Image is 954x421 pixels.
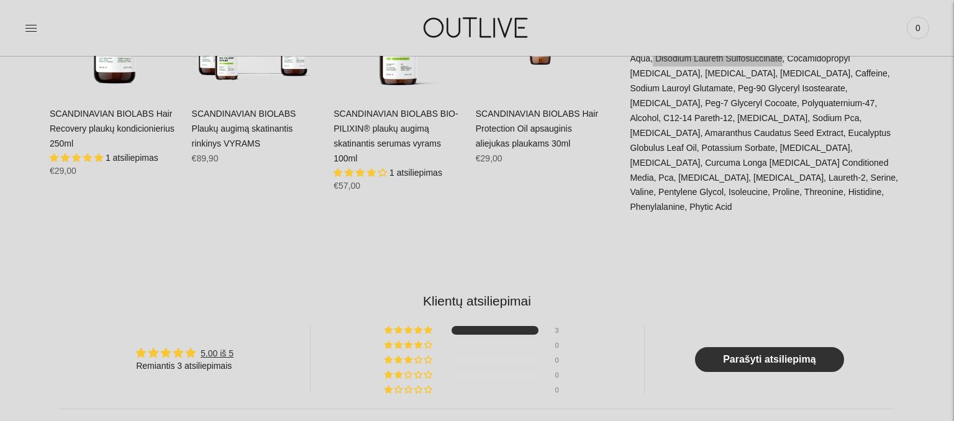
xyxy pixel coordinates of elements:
span: 4.00 stars [334,168,389,178]
a: Parašyti atsiliepimą [695,347,844,372]
img: OUTLIVE [399,6,555,49]
span: €89,90 [192,153,219,163]
a: SCANDINAVIAN BIOLABS Hair Recovery plaukų kondicionierius 250ml [50,109,175,148]
a: 0 [907,14,929,42]
div: Remiantis 3 atsiliepimais [136,360,234,373]
span: €57,00 [334,181,360,191]
span: €29,00 [476,153,502,163]
div: 3 [555,326,570,335]
span: 1 atsiliepimas [106,153,158,163]
a: SCANDINAVIAN BIOLABS Hair Protection Oil apsauginis aliejukas plaukams 30ml [476,109,598,148]
span: 0 [909,19,927,37]
span: 1 atsiliepimas [389,168,442,178]
h2: Klientų atsiliepimai [60,292,894,310]
span: 5.00 stars [617,153,673,163]
span: €29,00 [50,166,76,176]
a: SCANDINAVIAN BIOLABS Plaukų augimą skatinantis rinkinys MOTERIMS [617,109,722,148]
a: SCANDINAVIAN BIOLABS Plaukų augimą skatinantis rinkinys VYRAMS [192,109,296,148]
div: Average rating is 5.00 stars [136,346,234,360]
a: SCANDINAVIAN BIOLABS BIO-PILIXIN® plaukų augimą skatinantis serumas vyrams 100ml [334,109,458,163]
div: Aqua, Disodium Laureth Sulfosuccinate, Cocamidopropyl [MEDICAL_DATA], [MEDICAL_DATA], [MEDICAL_DA... [630,52,904,227]
span: €89,90 [617,166,644,176]
a: 5.00 iš 5 [201,348,234,358]
div: 100% (3) reviews with 5 star rating [384,326,434,335]
span: 5.00 stars [50,153,106,163]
